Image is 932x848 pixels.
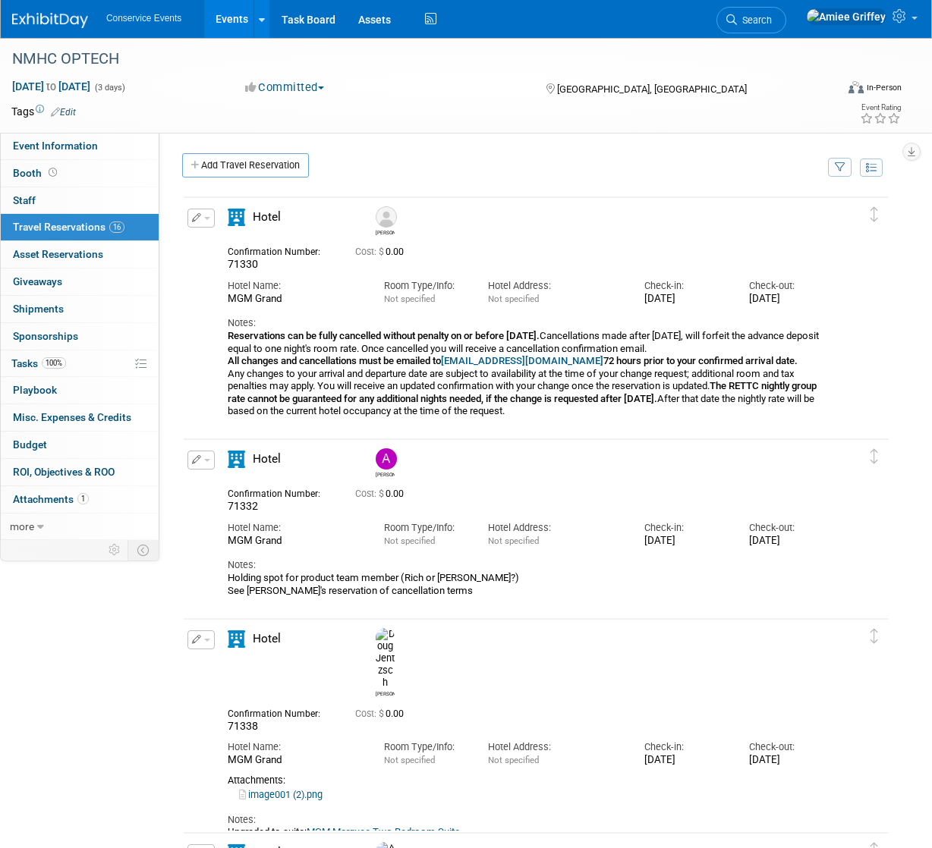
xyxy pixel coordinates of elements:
a: Shipments [1,296,159,322]
img: Amanda Terrano [376,448,397,470]
span: Shipments [13,303,64,315]
span: 71330 [228,258,258,270]
span: Asset Reservations [13,248,103,260]
div: Hotel Name: [228,521,361,535]
div: [DATE] [644,293,726,306]
div: Check-in: [644,279,726,293]
span: Tasks [11,357,66,369]
td: Tags [11,104,76,119]
i: Filter by Traveler [835,163,845,173]
span: 0.00 [355,247,410,257]
span: Giveaways [13,275,62,287]
a: Sponsorships [1,323,159,350]
span: 16 [109,221,124,233]
div: Check-out: [749,279,830,293]
span: more [10,520,34,532]
div: [DATE] [644,535,726,548]
div: Confirmation Number: [228,242,332,258]
div: MGM Grand [228,754,361,767]
div: Hotel Name: [228,279,361,293]
span: Budget [13,438,47,451]
img: Doug Jentzsch [376,628,395,689]
a: image001 (2).png [239,789,323,800]
span: 71338 [228,720,258,732]
span: (3 days) [93,83,125,93]
span: ROI, Objectives & ROO [13,466,115,478]
span: Travel Reservations [13,221,124,233]
div: In-Person [866,82,902,93]
a: Event Information [1,133,159,159]
div: [DATE] [749,293,830,306]
div: Check-out: [749,740,830,754]
div: Notes: [228,316,830,330]
img: ExhibitDay [12,13,88,28]
div: Confirmation Number: [228,704,332,720]
span: to [44,80,58,93]
div: Room Type/Info: [384,279,465,293]
td: Personalize Event Tab Strip [102,540,128,560]
div: Hotel Address: [488,740,622,754]
div: Notes: [228,558,830,572]
div: Check-in: [644,740,726,754]
span: Booth not reserved yet [46,167,60,178]
i: Hotel [228,630,245,648]
div: Doug Jentzsch [372,628,398,698]
span: Not specified [488,535,539,546]
span: 71332 [228,500,258,512]
div: Event Rating [860,104,901,111]
i: Hotel [228,451,245,468]
div: NMHC OPTECH [7,46,826,73]
a: ROI, Objectives & ROO [1,459,159,485]
div: Amanda Terrano [372,448,398,478]
b: All changes and cancellations must be emailed to 72 hours prior to your confirmed arrival date. [228,355,798,366]
span: Search [737,14,772,26]
span: Not specified [384,294,435,304]
a: Add Travel Reservation [182,153,309,177]
span: Misc. Expenses & Credits [13,411,131,423]
a: Booth [1,160,159,187]
div: Jerry Davis [372,206,398,236]
a: Asset Reservations [1,241,159,268]
b: The RETTC nightly group rate cannot be guaranteed for any additional nights needed, if the change... [228,380,817,404]
div: [DATE] [749,535,830,548]
div: Hotel Address: [488,521,622,535]
img: Amiee Griffey [806,8,886,25]
a: Attachments1 [1,486,159,513]
span: Hotel [253,452,281,466]
div: Room Type/Info: [384,521,465,535]
img: Format-Inperson.png [849,81,864,93]
a: Budget [1,432,159,458]
span: Conservice Events [106,13,181,24]
span: 100% [42,357,66,369]
div: Confirmation Number: [228,484,332,500]
a: Tasks100% [1,350,159,377]
div: Jerry Davis [376,228,395,236]
a: Edit [51,107,76,118]
a: Travel Reservations16 [1,214,159,240]
span: Hotel [253,632,281,645]
i: Click and drag to move item [871,629,878,644]
div: Notes: [228,813,830,827]
img: Jerry Davis [376,206,397,228]
a: [EMAIL_ADDRESS][DOMAIN_NAME] [441,355,603,366]
div: [DATE] [644,754,726,767]
div: Attachments: [228,774,830,787]
span: [DATE] [DATE] [11,80,91,93]
span: [GEOGRAPHIC_DATA], [GEOGRAPHIC_DATA] [557,83,747,95]
div: Doug Jentzsch [376,689,395,697]
span: Hotel [253,210,281,224]
div: [DATE] [749,754,830,767]
span: Sponsorships [13,330,78,342]
div: MGM Grand [228,293,361,306]
span: Cost: $ [355,708,386,719]
span: 0.00 [355,488,410,499]
a: Giveaways [1,269,159,295]
div: Hotel Name: [228,740,361,754]
i: Click and drag to move item [871,207,878,222]
span: Not specified [384,535,435,546]
span: 1 [77,493,89,504]
a: Staff [1,187,159,214]
div: Event Format [773,79,902,102]
a: MGM Marquee Two Bedroom Suite [307,826,460,837]
span: Staff [13,194,36,206]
